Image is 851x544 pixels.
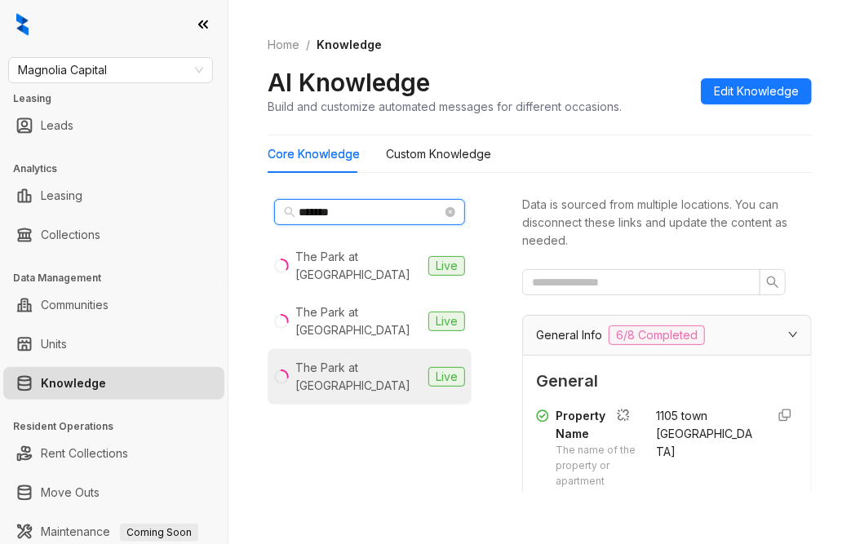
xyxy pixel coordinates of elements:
[317,38,382,51] span: Knowledge
[428,367,465,387] span: Live
[13,271,228,285] h3: Data Management
[41,179,82,212] a: Leasing
[41,109,73,142] a: Leads
[13,161,228,176] h3: Analytics
[656,409,752,458] span: 1105 town [GEOGRAPHIC_DATA]
[3,179,224,212] li: Leasing
[428,312,465,331] span: Live
[386,145,491,163] div: Custom Knowledge
[3,328,224,360] li: Units
[284,206,295,218] span: search
[536,369,798,394] span: General
[445,207,455,217] span: close-circle
[701,78,812,104] button: Edit Knowledge
[3,437,224,470] li: Rent Collections
[3,109,224,142] li: Leads
[268,145,360,163] div: Core Knowledge
[306,36,310,54] li: /
[3,289,224,321] li: Communities
[714,82,799,100] span: Edit Knowledge
[3,367,224,400] li: Knowledge
[41,219,100,251] a: Collections
[41,476,100,509] a: Move Outs
[120,524,198,542] span: Coming Soon
[268,67,430,98] h2: AI Knowledge
[556,443,636,504] div: The name of the property or apartment complex.
[41,289,109,321] a: Communities
[18,58,203,82] span: Magnolia Capital
[13,91,228,106] h3: Leasing
[523,316,811,355] div: General Info6/8 Completed
[41,328,67,360] a: Units
[788,329,798,339] span: expanded
[295,359,422,395] div: The Park at [GEOGRAPHIC_DATA]
[3,476,224,509] li: Move Outs
[766,276,779,289] span: search
[522,196,812,250] div: Data is sourced from multiple locations. You can disconnect these links and update the content as...
[536,326,602,344] span: General Info
[264,36,303,54] a: Home
[295,248,422,284] div: The Park at [GEOGRAPHIC_DATA]
[3,219,224,251] li: Collections
[41,437,128,470] a: Rent Collections
[609,325,705,345] span: 6/8 Completed
[556,407,636,443] div: Property Name
[13,419,228,434] h3: Resident Operations
[16,13,29,36] img: logo
[295,303,422,339] div: The Park at [GEOGRAPHIC_DATA]
[41,367,106,400] a: Knowledge
[428,256,465,276] span: Live
[268,98,622,115] div: Build and customize automated messages for different occasions.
